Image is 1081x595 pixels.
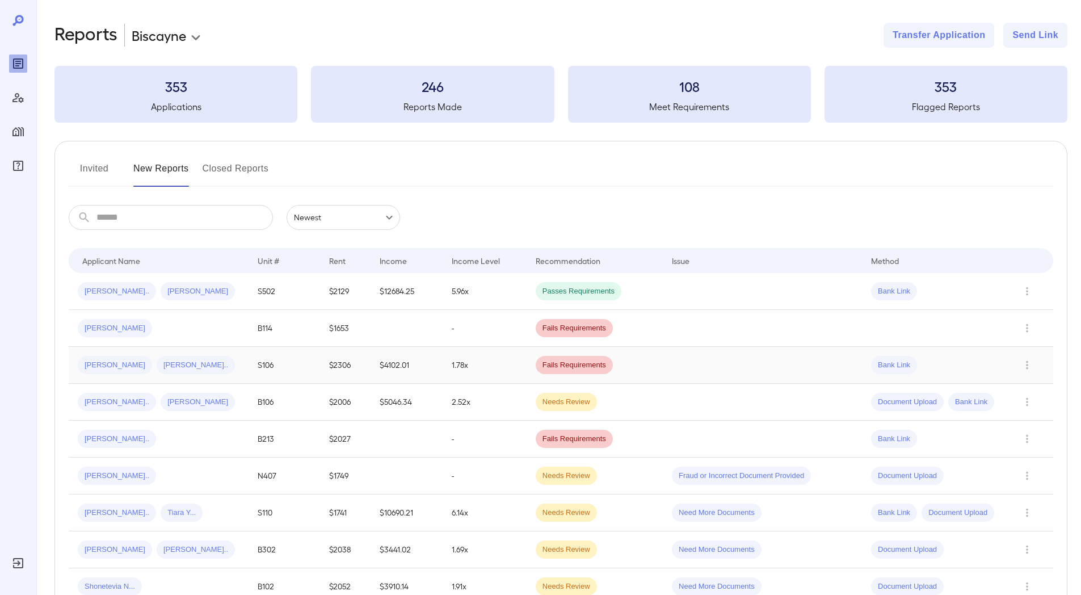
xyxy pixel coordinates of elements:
td: S502 [249,273,321,310]
td: 6.14x [443,495,527,531]
span: Passes Requirements [536,286,621,297]
h3: 353 [825,77,1067,95]
span: Needs Review [536,471,597,481]
td: $2038 [320,531,371,568]
span: [PERSON_NAME] [78,360,152,371]
span: Fails Requirements [536,434,613,445]
h5: Meet Requirements [568,100,811,114]
td: 5.96x [443,273,527,310]
button: Send Link [1003,23,1067,48]
span: Fails Requirements [536,323,613,334]
span: [PERSON_NAME] [78,544,152,555]
td: $2006 [320,384,371,421]
button: Row Actions [1018,504,1036,522]
h3: 246 [311,77,554,95]
h5: Applications [54,100,297,114]
div: Income [380,254,407,267]
div: Applicant Name [82,254,140,267]
td: $1741 [320,495,371,531]
span: [PERSON_NAME].. [78,508,156,518]
button: Row Actions [1018,540,1036,559]
span: [PERSON_NAME].. [78,397,156,408]
span: Bank Link [948,397,994,408]
td: B213 [249,421,321,458]
td: 1.78x [443,347,527,384]
span: Document Upload [871,397,944,408]
span: [PERSON_NAME].. [78,286,156,297]
button: Row Actions [1018,319,1036,337]
span: Needs Review [536,581,597,592]
span: Fraud or Incorrect Document Provided [672,471,811,481]
button: Row Actions [1018,393,1036,411]
td: $4102.01 [371,347,443,384]
span: [PERSON_NAME].. [78,434,156,445]
td: - [443,421,527,458]
td: $1653 [320,310,371,347]
div: Newest [287,205,400,230]
span: Document Upload [871,544,944,555]
div: Rent [329,254,347,267]
span: [PERSON_NAME].. [157,544,235,555]
div: FAQ [9,157,27,175]
h5: Reports Made [311,100,554,114]
td: S110 [249,495,321,531]
div: Reports [9,55,27,73]
div: Log Out [9,554,27,572]
button: New Reports [133,160,189,187]
td: S106 [249,347,321,384]
div: Manage Users [9,89,27,107]
td: - [443,458,527,495]
h2: Reports [54,23,117,48]
span: Need More Documents [672,544,762,555]
td: B106 [249,384,321,421]
button: Invited [69,160,120,187]
button: Row Actions [1018,282,1036,300]
summary: 353Applications246Reports Made108Meet Requirements353Flagged Reports [54,66,1067,123]
td: 1.69x [443,531,527,568]
td: $10690.21 [371,495,443,531]
span: [PERSON_NAME] [161,286,235,297]
div: Unit # [258,254,279,267]
td: N407 [249,458,321,495]
td: B114 [249,310,321,347]
div: Income Level [452,254,500,267]
h3: 353 [54,77,297,95]
span: Need More Documents [672,508,762,518]
span: [PERSON_NAME] [161,397,235,408]
button: Closed Reports [203,160,269,187]
p: Biscayne [132,26,186,44]
span: Needs Review [536,397,597,408]
td: $2027 [320,421,371,458]
span: Bank Link [871,508,917,518]
span: Document Upload [922,508,994,518]
div: Recommendation [536,254,600,267]
span: Needs Review [536,544,597,555]
td: $2129 [320,273,371,310]
td: - [443,310,527,347]
button: Row Actions [1018,430,1036,448]
span: Bank Link [871,360,917,371]
span: Shonetevia N... [78,581,142,592]
button: Row Actions [1018,467,1036,485]
td: $2306 [320,347,371,384]
td: $3441.02 [371,531,443,568]
td: $5046.34 [371,384,443,421]
span: Need More Documents [672,581,762,592]
td: $12684.25 [371,273,443,310]
span: [PERSON_NAME].. [157,360,235,371]
h5: Flagged Reports [825,100,1067,114]
span: [PERSON_NAME].. [78,471,156,481]
td: B302 [249,531,321,568]
span: Document Upload [871,471,944,481]
div: Method [871,254,899,267]
td: 2.52x [443,384,527,421]
div: Issue [672,254,690,267]
span: Needs Review [536,508,597,518]
td: $1749 [320,458,371,495]
button: Transfer Application [884,23,994,48]
span: Bank Link [871,286,917,297]
span: Fails Requirements [536,360,613,371]
span: Document Upload [871,581,944,592]
button: Row Actions [1018,356,1036,374]
h3: 108 [568,77,811,95]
